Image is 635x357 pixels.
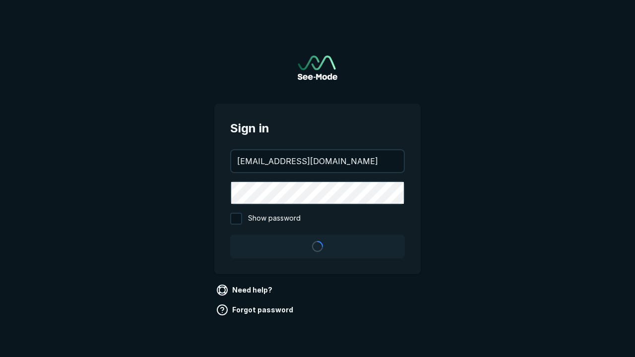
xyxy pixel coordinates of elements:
span: Sign in [230,119,405,137]
input: your@email.com [231,150,404,172]
span: Show password [248,213,301,225]
a: Need help? [214,282,276,298]
a: Forgot password [214,302,297,318]
img: See-Mode Logo [298,56,337,80]
a: Go to sign in [298,56,337,80]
